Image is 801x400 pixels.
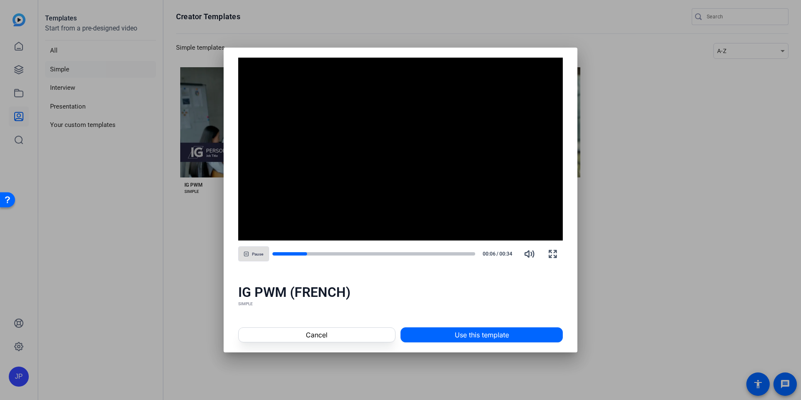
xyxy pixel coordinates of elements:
[455,330,509,340] span: Use this template
[306,330,327,340] span: Cancel
[400,327,563,342] button: Use this template
[238,327,395,342] button: Cancel
[479,250,516,258] div: /
[479,250,496,258] span: 00:06
[499,250,516,258] span: 00:34
[519,244,539,264] button: Mute
[238,58,563,241] div: Video Player
[252,252,263,257] span: Pause
[238,301,563,307] div: SIMPLE
[543,244,563,264] button: Fullscreen
[238,284,563,301] div: IG PWM (FRENCH)
[238,246,269,261] button: Pause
